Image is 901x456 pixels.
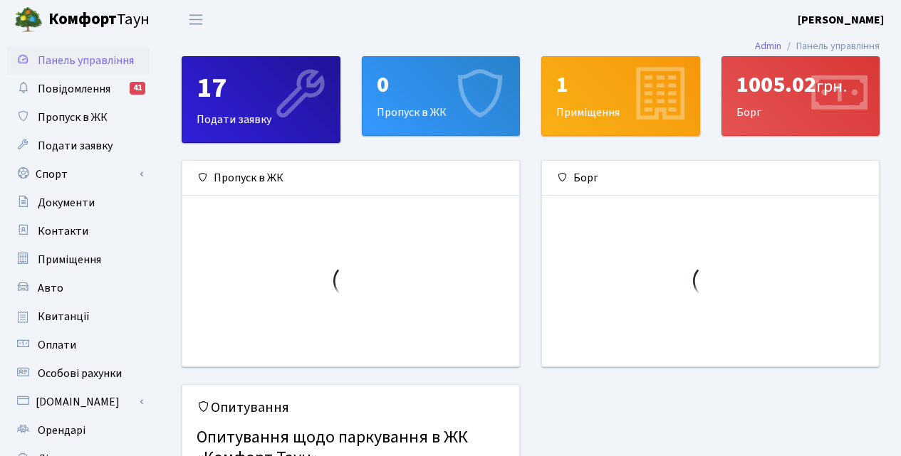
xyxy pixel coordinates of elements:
[7,132,150,160] a: Подати заявку
[7,189,150,217] a: Документи
[38,53,134,68] span: Панель управління
[377,71,506,98] div: 0
[7,75,150,103] a: Повідомлення41
[38,81,110,97] span: Повідомлення
[7,302,150,331] a: Квитанції
[38,309,90,324] span: Квитанції
[38,223,88,239] span: Контакти
[7,416,150,445] a: Орендарі
[798,11,884,28] a: [PERSON_NAME]
[38,423,85,438] span: Орендарі
[38,337,76,353] span: Оплати
[38,280,63,296] span: Авто
[781,38,880,54] li: Панель управління
[7,217,150,245] a: Контакти
[7,359,150,388] a: Особові рахунки
[182,161,519,196] div: Пропуск в ЖК
[14,6,43,34] img: logo.png
[7,46,150,75] a: Панель управління
[48,8,150,32] span: Таун
[736,71,865,98] div: 1005.02
[7,160,150,189] a: Спорт
[182,56,340,143] a: 17Подати заявку
[182,57,340,142] div: Подати заявку
[755,38,781,53] a: Admin
[542,161,879,196] div: Борг
[7,274,150,302] a: Авто
[7,245,150,274] a: Приміщення
[38,138,113,154] span: Подати заявку
[178,8,214,31] button: Переключити навігацію
[542,57,699,135] div: Приміщення
[7,388,150,416] a: [DOMAIN_NAME]
[556,71,685,98] div: 1
[722,57,880,135] div: Борг
[38,195,95,211] span: Документи
[38,366,122,381] span: Особові рахунки
[362,56,521,136] a: 0Пропуск в ЖК
[130,82,145,95] div: 41
[197,71,325,105] div: 17
[363,57,520,135] div: Пропуск в ЖК
[48,8,117,31] b: Комфорт
[38,252,101,267] span: Приміщення
[734,31,901,61] nav: breadcrumb
[798,12,884,28] b: [PERSON_NAME]
[541,56,700,136] a: 1Приміщення
[38,110,108,125] span: Пропуск в ЖК
[7,103,150,132] a: Пропуск в ЖК
[7,331,150,359] a: Оплати
[197,399,505,416] h5: Опитування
